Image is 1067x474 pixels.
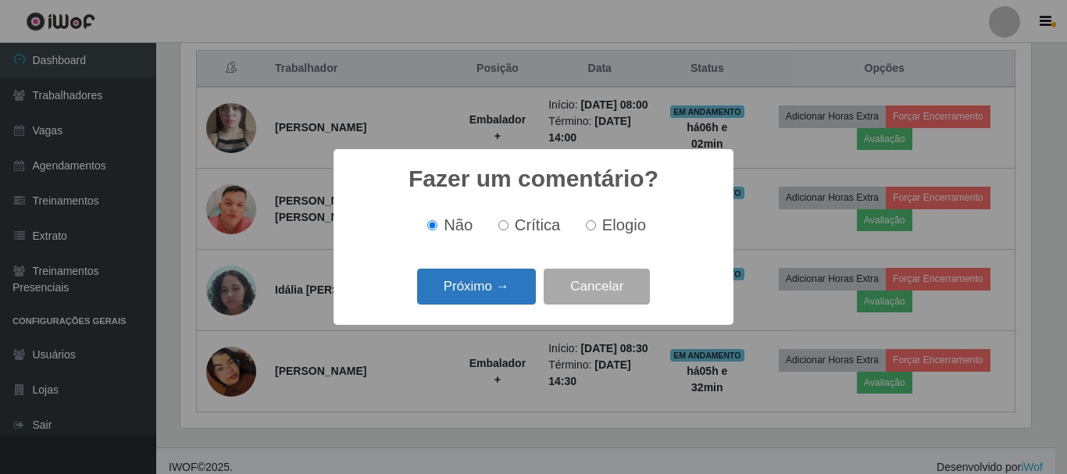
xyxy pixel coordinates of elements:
input: Elogio [586,220,596,230]
input: Não [427,220,437,230]
input: Crítica [498,220,509,230]
span: Elogio [602,216,646,233]
button: Cancelar [544,269,650,305]
span: Crítica [515,216,561,233]
h2: Fazer um comentário? [409,165,658,193]
span: Não [444,216,473,233]
button: Próximo → [417,269,536,305]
